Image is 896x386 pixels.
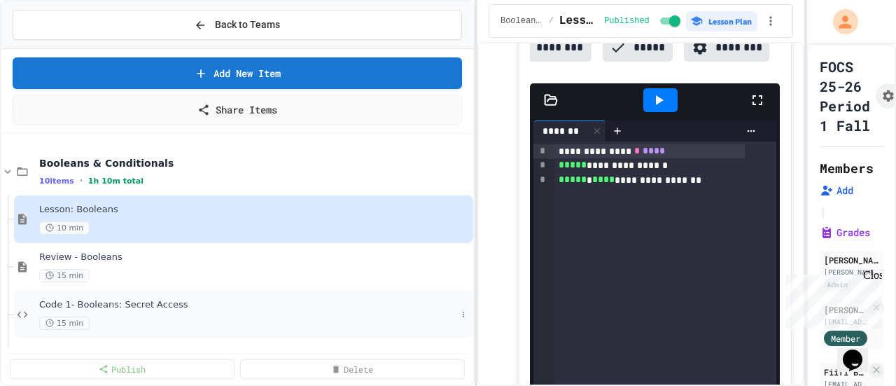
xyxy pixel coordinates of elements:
[820,57,870,135] h1: FOCS 25-26 Period 1 Fall
[240,359,465,379] a: Delete
[39,177,74,186] span: 10 items
[88,177,143,186] span: 1h 10m total
[831,332,860,345] span: Member
[824,366,867,378] div: Fiifi Bedford
[549,15,554,27] span: /
[39,269,90,282] span: 15 min
[6,6,97,89] div: Chat with us now!Close
[837,330,882,372] iframe: chat widget
[559,13,598,29] span: Lesson: Booleans
[820,158,874,178] h2: Members
[820,184,853,198] button: Add
[39,317,90,330] span: 15 min
[820,203,827,220] span: |
[39,347,470,359] span: Lesson: Logical Operators
[13,95,462,125] a: Share Items
[824,254,879,266] div: [PERSON_NAME]
[824,267,879,277] div: [PERSON_NAME][DOMAIN_NAME][EMAIL_ADDRESS][DOMAIN_NAME]
[215,18,280,32] span: Back to Teams
[39,221,90,235] span: 10 min
[39,251,470,263] span: Review - Booleans
[39,157,470,170] span: Booleans & Conditionals
[13,10,462,40] button: Back to Teams
[39,299,456,311] span: Code 1- Booleans: Secret Access
[780,269,882,329] iframe: chat widget
[456,308,470,322] button: More options
[604,15,650,27] span: Published
[13,57,462,89] a: Add New Item
[604,13,683,29] div: Content is published and visible to students
[500,15,543,27] span: Booleans & Conditionals
[686,11,757,32] button: Lesson Plan
[818,6,862,38] div: My Account
[39,204,470,216] span: Lesson: Booleans
[820,226,870,240] button: Grades
[80,175,83,186] span: •
[10,359,234,379] a: Publish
